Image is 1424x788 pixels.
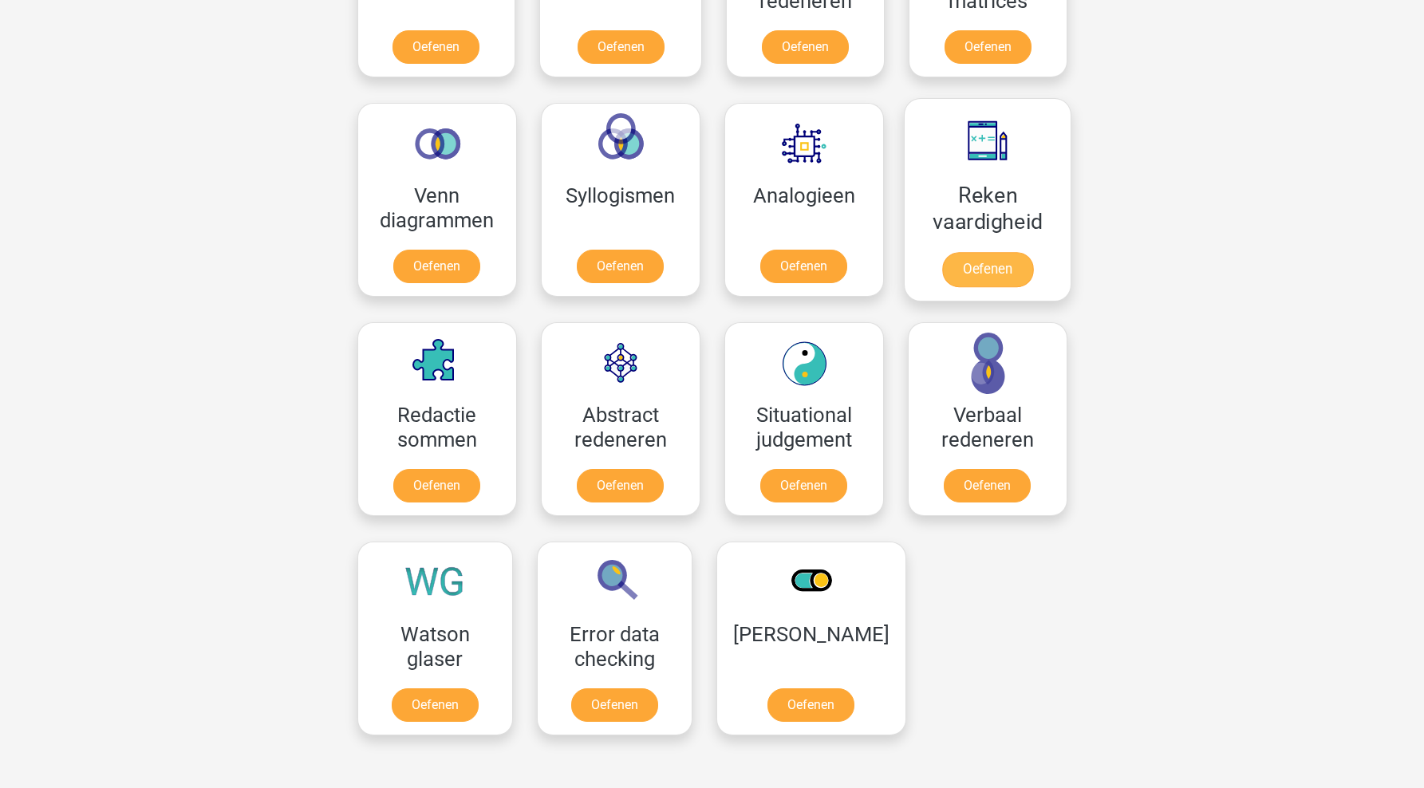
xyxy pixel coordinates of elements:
[767,688,854,722] a: Oefenen
[393,469,480,502] a: Oefenen
[577,250,664,283] a: Oefenen
[393,250,480,283] a: Oefenen
[941,252,1032,287] a: Oefenen
[760,250,847,283] a: Oefenen
[392,688,479,722] a: Oefenen
[762,30,849,64] a: Oefenen
[578,30,665,64] a: Oefenen
[945,30,1032,64] a: Oefenen
[760,469,847,502] a: Oefenen
[571,688,658,722] a: Oefenen
[944,469,1031,502] a: Oefenen
[577,469,664,502] a: Oefenen
[392,30,479,64] a: Oefenen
